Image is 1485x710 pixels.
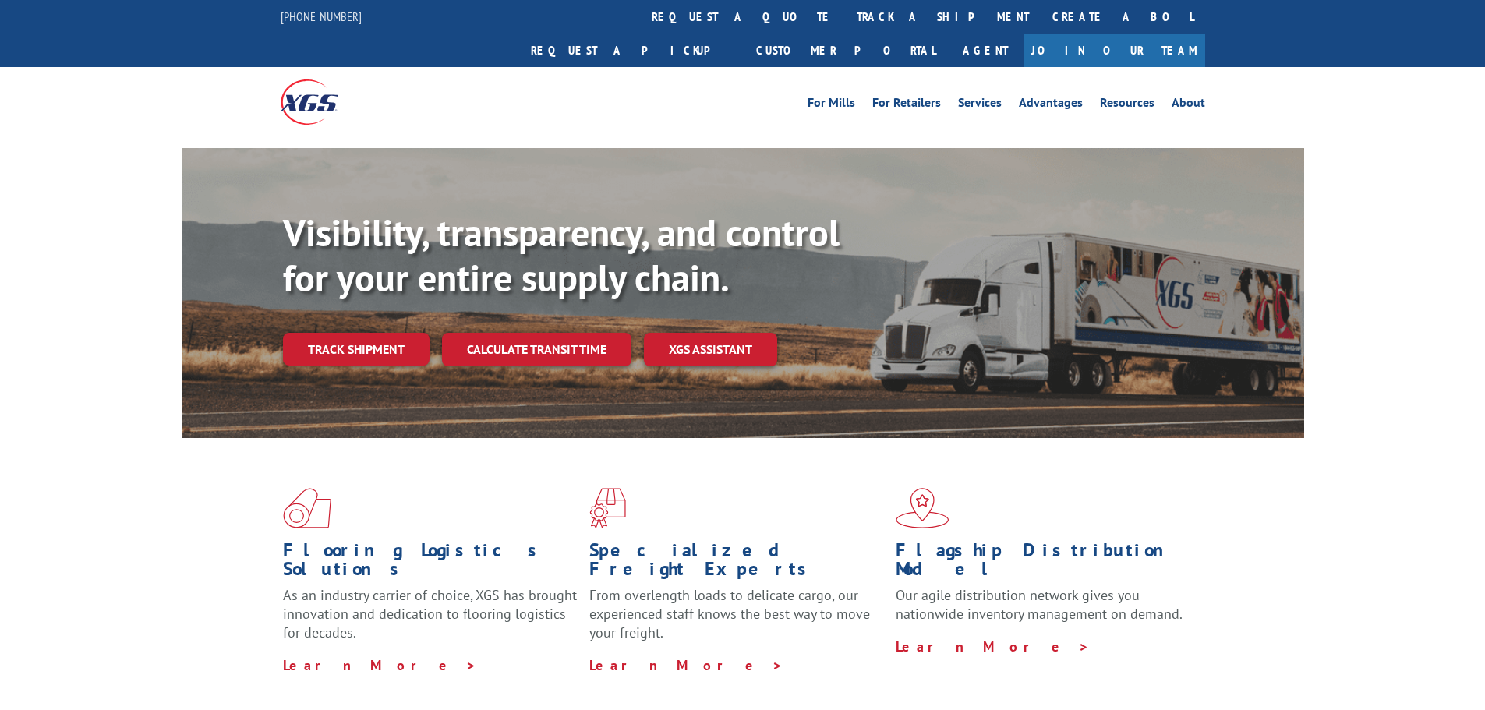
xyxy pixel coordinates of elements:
h1: Flagship Distribution Model [896,541,1190,586]
a: For Retailers [872,97,941,114]
a: Customer Portal [744,34,947,67]
img: xgs-icon-focused-on-flooring-red [589,488,626,528]
a: Calculate transit time [442,333,631,366]
a: Track shipment [283,333,430,366]
h1: Specialized Freight Experts [589,541,884,586]
img: xgs-icon-total-supply-chain-intelligence-red [283,488,331,528]
span: Our agile distribution network gives you nationwide inventory management on demand. [896,586,1183,623]
a: Request a pickup [519,34,744,67]
a: About [1172,97,1205,114]
a: [PHONE_NUMBER] [281,9,362,24]
h1: Flooring Logistics Solutions [283,541,578,586]
p: From overlength loads to delicate cargo, our experienced staff knows the best way to move your fr... [589,586,884,655]
a: Agent [947,34,1024,67]
b: Visibility, transparency, and control for your entire supply chain. [283,208,840,302]
a: Advantages [1019,97,1083,114]
a: Learn More > [896,638,1090,655]
a: XGS ASSISTANT [644,333,777,366]
a: Learn More > [283,656,477,674]
a: Resources [1100,97,1154,114]
a: Services [958,97,1002,114]
a: Learn More > [589,656,783,674]
img: xgs-icon-flagship-distribution-model-red [896,488,949,528]
a: Join Our Team [1024,34,1205,67]
a: For Mills [808,97,855,114]
span: As an industry carrier of choice, XGS has brought innovation and dedication to flooring logistics... [283,586,577,641]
